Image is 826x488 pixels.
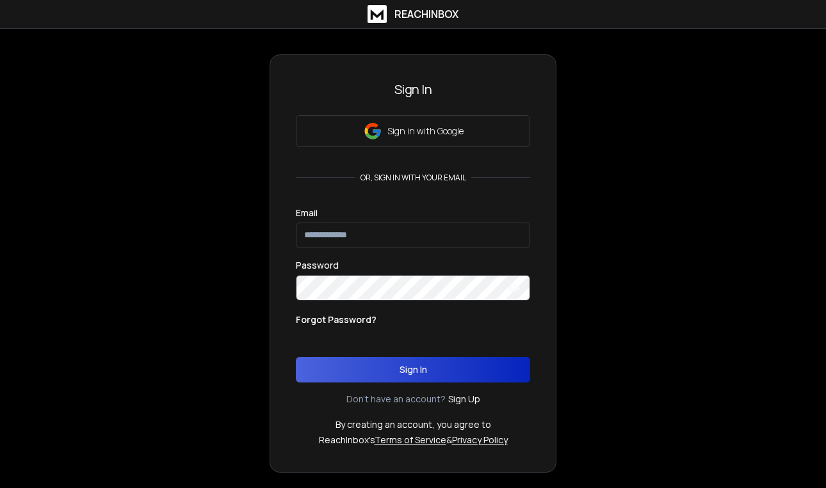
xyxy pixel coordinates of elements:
p: By creating an account, you agree to [336,418,491,431]
label: Password [296,261,339,270]
button: Sign in with Google [296,115,530,147]
button: Sign In [296,357,530,382]
p: or, sign in with your email [355,173,471,183]
a: Privacy Policy [452,434,508,446]
h1: ReachInbox [394,6,458,22]
a: ReachInbox [368,5,458,23]
label: Email [296,209,318,217]
p: Sign in with Google [387,125,464,138]
img: logo [368,5,387,23]
a: Sign Up [448,393,480,405]
h3: Sign In [296,81,530,98]
p: ReachInbox's & [319,434,508,446]
p: Don't have an account? [346,393,446,405]
p: Forgot Password? [296,313,377,326]
a: Terms of Service [375,434,446,446]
